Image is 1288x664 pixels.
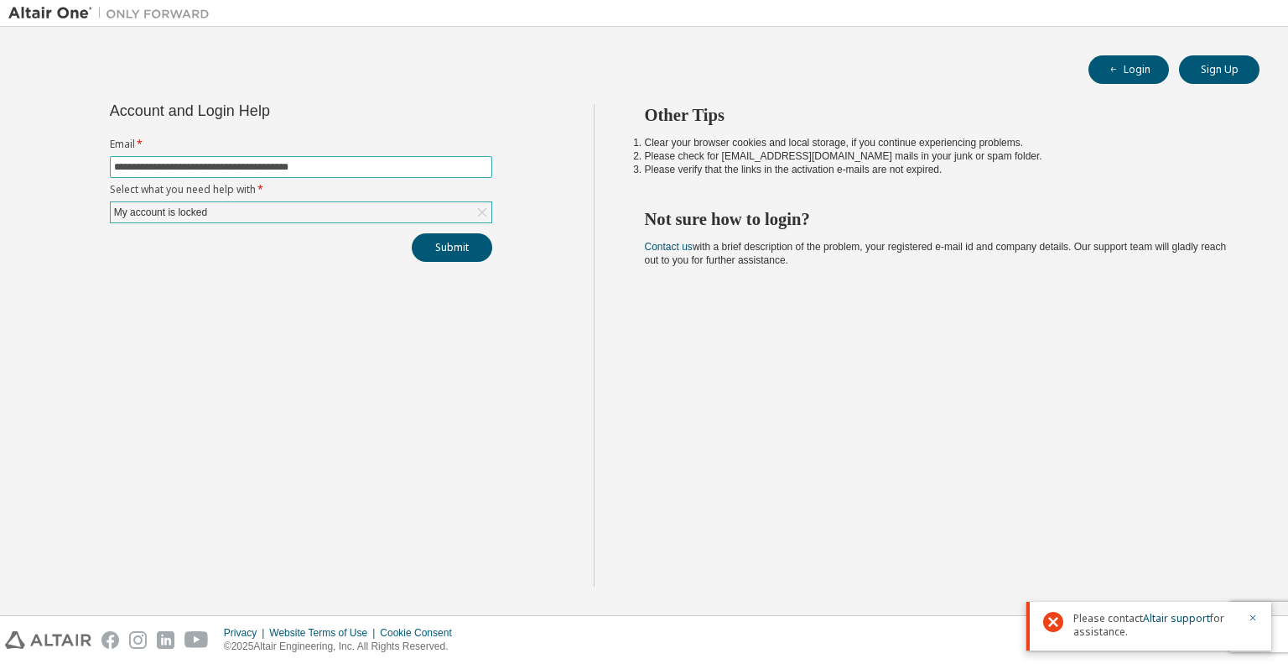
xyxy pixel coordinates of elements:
[8,5,218,22] img: Altair One
[5,631,91,649] img: altair_logo.svg
[380,626,461,640] div: Cookie Consent
[157,631,174,649] img: linkedin.svg
[1179,55,1259,84] button: Sign Up
[645,136,1230,149] li: Clear your browser cookies and local storage, if you continue experiencing problems.
[645,104,1230,126] h2: Other Tips
[1088,55,1169,84] button: Login
[224,640,462,654] p: © 2025 Altair Engineering, Inc. All Rights Reserved.
[645,149,1230,163] li: Please check for [EMAIL_ADDRESS][DOMAIN_NAME] mails in your junk or spam folder.
[412,233,492,262] button: Submit
[111,202,491,222] div: My account is locked
[110,138,492,151] label: Email
[101,631,119,649] img: facebook.svg
[269,626,380,640] div: Website Terms of Use
[645,163,1230,176] li: Please verify that the links in the activation e-mails are not expired.
[184,631,209,649] img: youtube.svg
[645,241,1227,266] span: with a brief description of the problem, your registered e-mail id and company details. Our suppo...
[224,626,269,640] div: Privacy
[645,208,1230,230] h2: Not sure how to login?
[110,104,416,118] div: Account and Login Help
[645,241,693,253] a: Contact us
[112,203,210,222] div: My account is locked
[129,631,147,649] img: instagram.svg
[1143,611,1210,625] a: Altair support
[110,183,492,196] label: Select what you need help with
[1073,612,1238,639] span: Please contact for assistance.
